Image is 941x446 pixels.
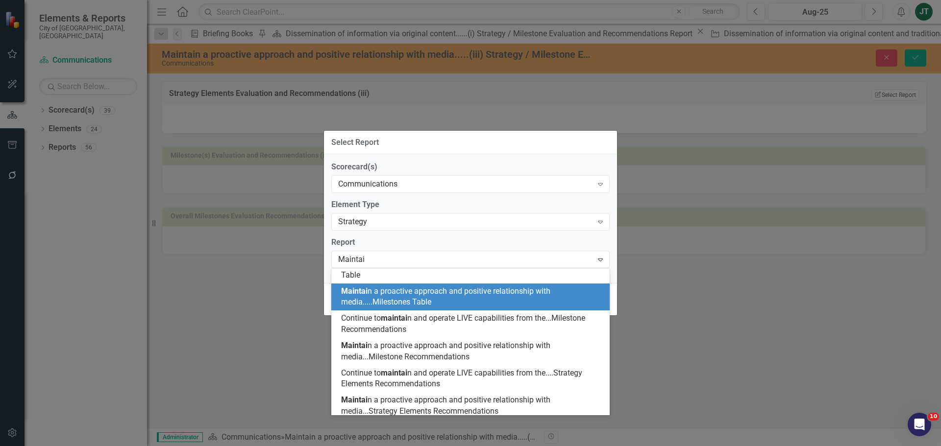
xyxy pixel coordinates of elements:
span: n a proactive approach and positive relationship with media...Strategy Elements Recommendations [341,395,550,416]
label: Scorecard(s) [331,162,610,173]
span: 10 [928,413,939,421]
label: Report [331,237,610,248]
div: Communications [338,179,593,190]
div: Strategy [338,216,593,227]
span: Continue to n and operate LIVE capabilities from the....Strategy Elements Recommendations [341,368,582,389]
span: Continue to n and operate LIVE capabilities from the....Milestones Table [341,259,591,280]
label: Element Type [331,199,610,211]
span: n a proactive approach and positive relationship with media...Milestone Recommendations [341,341,550,361]
span: Maintai [341,341,368,350]
span: maintai [381,368,407,377]
div: Select Report [331,138,379,147]
span: maintai [381,313,407,323]
span: n a proactive approach and positive relationship with media.....Milestones Table [341,286,550,307]
span: Continue to n and operate LIVE capabilities from the...Milestone Recommendations [341,313,585,334]
span: Maintai [341,395,368,404]
span: Maintai [341,286,368,296]
span: maintai [381,259,407,268]
iframe: Intercom live chat [908,413,931,436]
